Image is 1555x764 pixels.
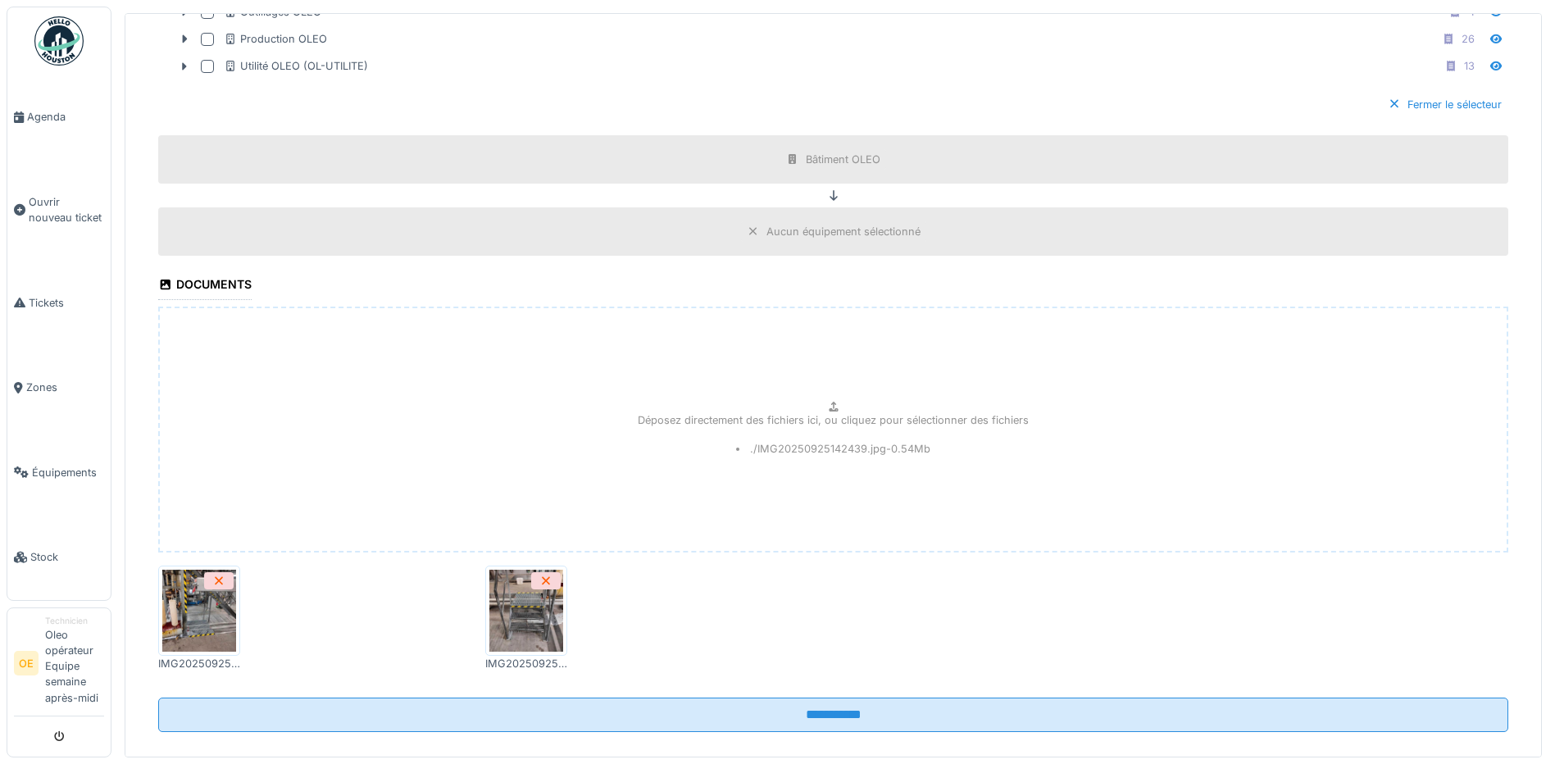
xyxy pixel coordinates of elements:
a: Agenda [7,75,111,160]
div: Utilité OLEO (OL-UTILITE) [224,58,368,74]
li: OE [14,651,39,675]
span: Zones [26,380,104,395]
a: Tickets [7,260,111,345]
li: Oleo opérateur Equipe semaine après-midi [45,615,104,712]
a: Stock [7,515,111,600]
div: 13 [1464,58,1475,74]
img: ksm9u89gn06ff5av5pijjonzttt1 [162,570,236,652]
span: Ouvrir nouveau ticket [29,194,104,225]
div: Production OLEO [224,31,327,47]
span: Stock [30,549,104,565]
a: OE TechnicienOleo opérateur Equipe semaine après-midi [14,615,104,716]
div: Aucun équipement sélectionné [766,224,921,239]
p: Déposez directement des fichiers ici, ou cliquez pour sélectionner des fichiers [638,412,1029,428]
div: Technicien [45,615,104,627]
div: Fermer le sélecteur [1381,93,1508,116]
span: Tickets [29,295,104,311]
div: IMG20250925142427.jpg [158,656,240,671]
span: Agenda [27,109,104,125]
a: Ouvrir nouveau ticket [7,160,111,261]
div: IMG20250925142439.jpg [485,656,567,671]
div: 26 [1462,31,1475,47]
a: Zones [7,345,111,430]
div: Bâtiment OLEO [806,152,880,167]
img: jpuzmu8xe9sg7vj0kufe3wjmyp8n [489,570,563,652]
div: Documents [158,272,252,300]
li: ./IMG20250925142439.jpg - 0.54 Mb [736,441,931,457]
span: Équipements [32,465,104,480]
a: Équipements [7,430,111,515]
img: Badge_color-CXgf-gQk.svg [34,16,84,66]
